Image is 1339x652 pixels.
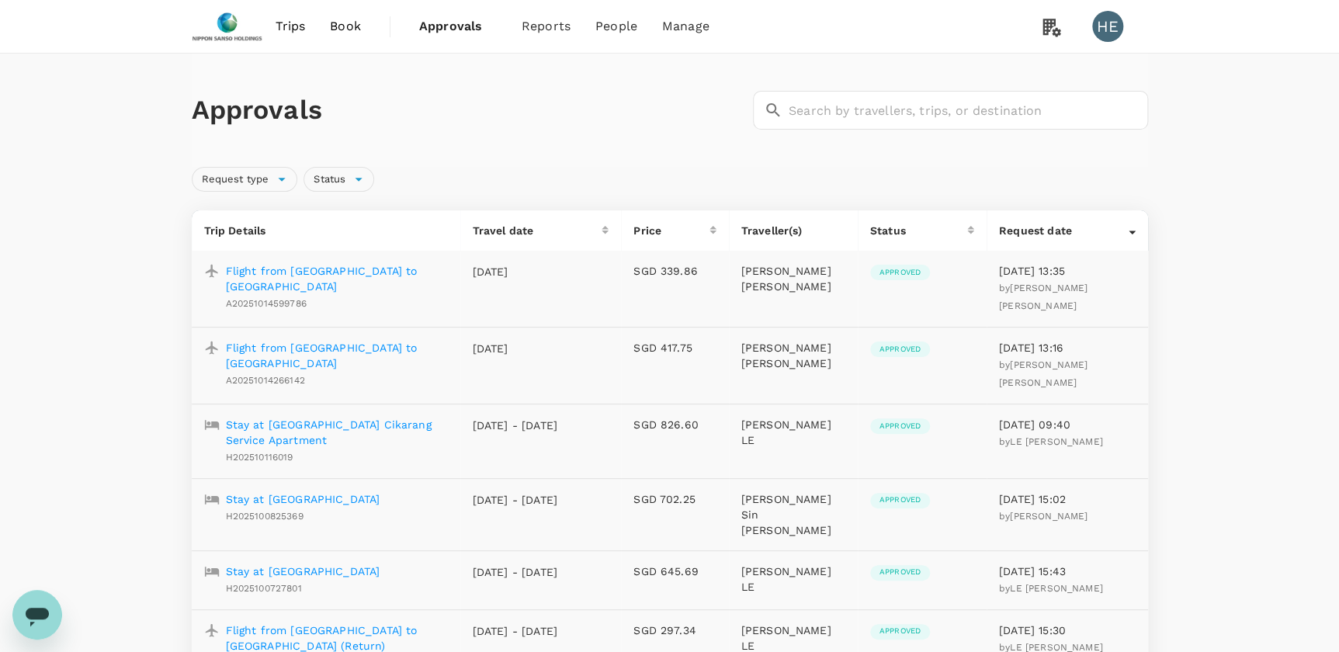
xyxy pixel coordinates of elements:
[204,223,448,238] p: Trip Details
[595,17,637,36] span: People
[999,359,1088,388] span: [PERSON_NAME] [PERSON_NAME]
[192,167,298,192] div: Request type
[330,17,361,36] span: Book
[870,267,930,278] span: Approved
[870,421,930,432] span: Approved
[741,564,845,595] p: [PERSON_NAME] LE
[999,564,1136,579] p: [DATE] 15:43
[192,94,747,127] h1: Approvals
[741,417,845,448] p: [PERSON_NAME] LE
[999,263,1136,279] p: [DATE] 13:35
[226,583,302,594] span: H2025100727801
[1092,11,1123,42] div: HE
[870,223,967,238] div: Status
[999,583,1103,594] span: by
[12,590,62,640] iframe: Button to launch messaging window
[226,452,293,463] span: H202510116019
[789,91,1148,130] input: Search by travellers, trips, or destination
[999,491,1136,507] p: [DATE] 15:02
[473,223,602,238] div: Travel date
[741,340,845,371] p: [PERSON_NAME] [PERSON_NAME]
[741,263,845,294] p: [PERSON_NAME] [PERSON_NAME]
[304,167,374,192] div: Status
[999,223,1129,238] div: Request date
[304,172,355,187] span: Status
[193,172,279,187] span: Request type
[633,623,716,638] p: SGD 297.34
[999,359,1088,388] span: by
[419,17,497,36] span: Approvals
[226,263,448,294] a: Flight from [GEOGRAPHIC_DATA] to [GEOGRAPHIC_DATA]
[226,417,448,448] a: Stay at [GEOGRAPHIC_DATA] Cikarang Service Apartment
[870,567,930,577] span: Approved
[473,623,558,639] p: [DATE] - [DATE]
[870,344,930,355] span: Approved
[473,341,558,356] p: [DATE]
[473,564,558,580] p: [DATE] - [DATE]
[473,418,558,433] p: [DATE] - [DATE]
[275,17,305,36] span: Trips
[522,17,571,36] span: Reports
[870,626,930,636] span: Approved
[633,417,716,432] p: SGD 826.60
[999,511,1088,522] span: by
[473,492,558,508] p: [DATE] - [DATE]
[999,417,1136,432] p: [DATE] 09:40
[741,223,845,238] p: Traveller(s)
[226,340,448,371] a: Flight from [GEOGRAPHIC_DATA] to [GEOGRAPHIC_DATA]
[662,17,709,36] span: Manage
[633,491,716,507] p: SGD 702.25
[226,511,304,522] span: H2025100825369
[999,283,1088,311] span: [PERSON_NAME] [PERSON_NAME]
[226,298,307,309] span: A20251014599786
[999,340,1136,355] p: [DATE] 13:16
[226,375,305,386] span: A20251014266142
[741,491,845,538] p: [PERSON_NAME] Sin [PERSON_NAME]
[633,263,716,279] p: SGD 339.86
[1010,583,1102,594] span: LE [PERSON_NAME]
[633,564,716,579] p: SGD 645.69
[192,9,263,43] img: Nippon Sanso Holdings Singapore Pte Ltd
[1010,436,1102,447] span: LE [PERSON_NAME]
[870,494,930,505] span: Approved
[226,564,380,579] a: Stay at [GEOGRAPHIC_DATA]
[1010,511,1088,522] span: [PERSON_NAME]
[633,340,716,355] p: SGD 417.75
[999,436,1103,447] span: by
[226,491,380,507] a: Stay at [GEOGRAPHIC_DATA]
[633,223,709,238] div: Price
[473,264,558,279] p: [DATE]
[999,623,1136,638] p: [DATE] 15:30
[999,283,1088,311] span: by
